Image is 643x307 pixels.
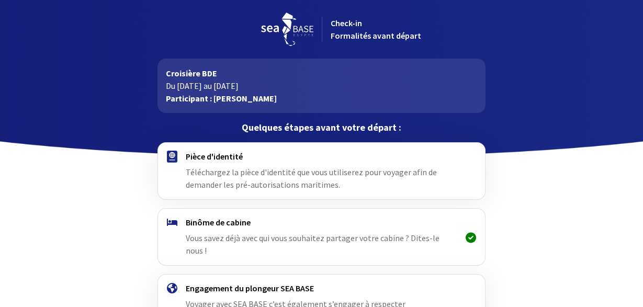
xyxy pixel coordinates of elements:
[261,13,313,46] img: logo_seabase.svg
[167,219,177,226] img: binome.svg
[186,283,457,293] h4: Engagement du plongeur SEA BASE
[166,67,477,79] p: Croisière BDE
[331,18,421,41] span: Check-in Formalités avant départ
[166,79,477,92] p: Du [DATE] au [DATE]
[166,92,477,105] p: Participant : [PERSON_NAME]
[167,283,177,293] img: engagement.svg
[186,167,437,190] span: Téléchargez la pièce d'identité que vous utiliserez pour voyager afin de demander les pré-autoris...
[186,217,457,228] h4: Binôme de cabine
[167,151,177,163] img: passport.svg
[186,233,439,256] span: Vous savez déjà avec qui vous souhaitez partager votre cabine ? Dites-le nous !
[157,121,486,134] p: Quelques étapes avant votre départ :
[186,151,457,162] h4: Pièce d'identité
